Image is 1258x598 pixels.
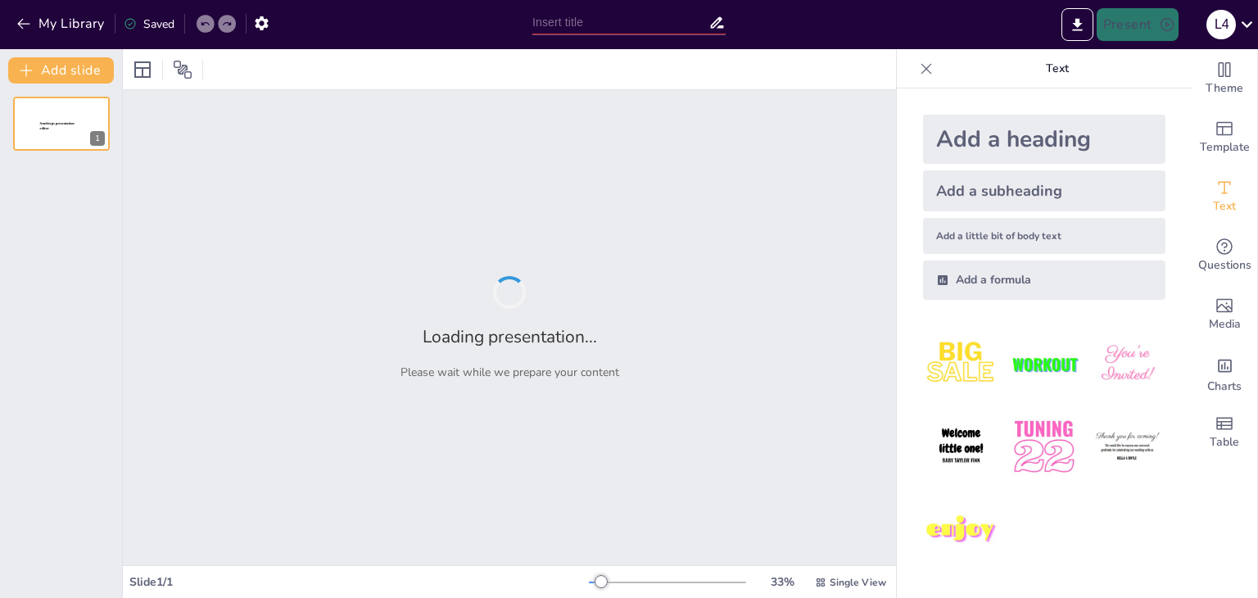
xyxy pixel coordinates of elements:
button: L 4 [1206,8,1236,41]
span: Sendsteps presentation editor [40,122,75,131]
button: Present [1097,8,1179,41]
div: Add a formula [923,260,1165,300]
span: Media [1209,315,1241,333]
div: 1 [13,97,110,151]
img: 2.jpeg [1006,326,1082,402]
h2: Loading presentation... [423,325,597,348]
div: Add a little bit of body text [923,218,1165,254]
input: Insert title [532,11,708,34]
div: Add a subheading [923,170,1165,211]
span: Single View [830,576,886,589]
span: Position [173,60,192,79]
span: Template [1200,138,1250,156]
div: 33 % [762,574,802,590]
div: Layout [129,57,156,83]
div: Change the overall theme [1192,49,1257,108]
span: Charts [1207,378,1242,396]
div: Add images, graphics, shapes or video [1192,285,1257,344]
button: Export to PowerPoint [1061,8,1093,41]
button: My Library [12,11,111,37]
p: Please wait while we prepare your content [400,365,619,380]
span: Table [1210,433,1239,451]
div: Add a table [1192,403,1257,462]
div: Slide 1 / 1 [129,574,589,590]
img: 3.jpeg [1089,326,1165,402]
img: 1.jpeg [923,326,999,402]
div: Add charts and graphs [1192,344,1257,403]
p: Text [939,49,1175,88]
div: Add text boxes [1192,167,1257,226]
img: 7.jpeg [923,492,999,569]
button: Add slide [8,57,114,84]
span: Questions [1198,256,1251,274]
div: Saved [124,16,174,32]
div: L 4 [1206,10,1236,39]
div: Add ready made slides [1192,108,1257,167]
div: Add a heading [923,115,1165,164]
img: 6.jpeg [1089,409,1165,485]
div: Get real-time input from your audience [1192,226,1257,285]
span: Theme [1206,79,1243,97]
img: 4.jpeg [923,409,999,485]
div: 1 [90,131,105,146]
img: 5.jpeg [1006,409,1082,485]
span: Text [1213,197,1236,215]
